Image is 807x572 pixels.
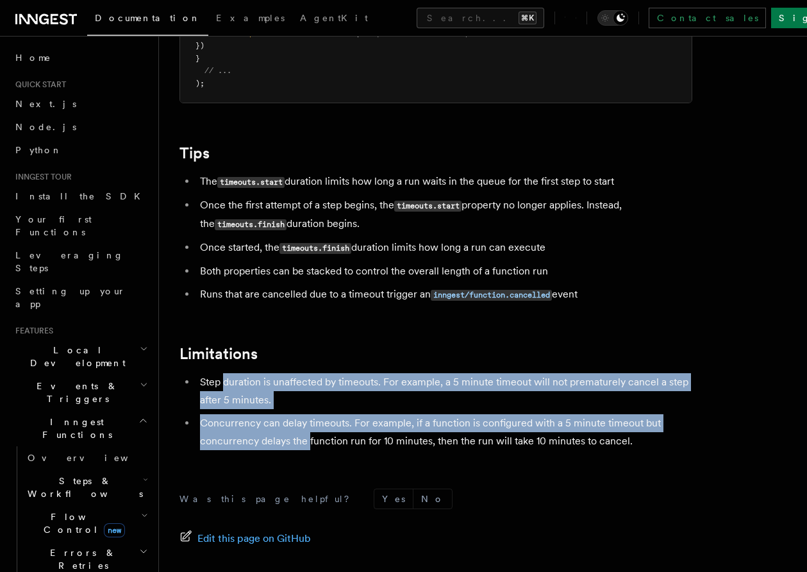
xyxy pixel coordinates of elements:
[417,8,544,28] button: Search...⌘K
[15,214,92,237] span: Your first Functions
[15,122,76,132] span: Node.js
[431,290,552,301] code: inngest/function.cancelled
[10,339,151,374] button: Local Development
[196,54,200,63] span: }
[215,219,287,230] code: timeouts.finish
[22,510,141,536] span: Flow Control
[95,13,201,23] span: Documentation
[22,475,143,500] span: Steps & Workflows
[196,79,204,88] span: );
[208,4,292,35] a: Examples
[292,4,376,35] a: AgentKit
[300,13,368,23] span: AgentKit
[10,416,138,441] span: Inngest Functions
[424,29,469,38] span: .reminder)
[597,10,628,26] button: Toggle dark mode
[22,469,151,505] button: Steps & Workflows
[15,51,51,64] span: Home
[413,489,452,509] button: No
[196,172,692,191] li: The duration limits how long a run waits in the queue for the first step to start
[15,191,148,201] span: Install the SDK
[10,380,140,405] span: Events & Triggers
[87,4,208,36] a: Documentation
[10,139,151,162] a: Python
[196,285,692,304] li: Runs that are cancelled due to a timeout trigger an event
[10,344,140,369] span: Local Development
[406,29,424,38] span: data
[10,115,151,139] a: Node.js
[10,244,151,280] a: Leveraging Steps
[15,99,76,109] span: Next.js
[279,243,351,254] code: timeouts.finish
[10,46,151,69] a: Home
[217,177,285,188] code: timeouts.start
[10,80,66,90] span: Quick start
[10,208,151,244] a: Your first Functions
[22,505,151,541] button: Flow Controlnew
[22,546,139,572] span: Errors & Retries
[431,288,552,300] a: inngest/function.cancelled
[222,29,245,38] span: await
[10,92,151,115] a: Next.js
[15,250,124,273] span: Leveraging Steps
[204,66,231,75] span: // ...
[196,41,204,50] span: })
[402,29,406,38] span: .
[519,12,537,24] kbd: ⌘K
[179,345,258,363] a: Limitations
[10,410,151,446] button: Inngest Functions
[216,13,285,23] span: Examples
[15,286,126,309] span: Setting up your app
[179,144,210,162] a: Tips
[10,280,151,315] a: Setting up your app
[15,145,62,155] span: Python
[22,446,151,469] a: Overview
[104,523,125,537] span: new
[10,172,72,182] span: Inngest tour
[10,374,151,410] button: Events & Triggers
[196,373,692,409] li: Step duration is unaffected by timeouts. For example, a 5 minute timeout will not prematurely can...
[394,201,462,212] code: timeouts.start
[196,262,692,280] li: Both properties can be stacked to control the overall length of a function run
[249,29,353,38] span: pushNotificationService
[196,239,692,257] li: Once started, the duration limits how long a run can execute
[179,530,311,548] a: Edit this page on GitHub
[649,8,766,28] a: Contact sales
[10,185,151,208] a: Install the SDK
[179,492,358,505] p: Was this page helpful?
[375,29,379,38] span: (
[196,196,692,233] li: Once the first attempt of a step begins, the property no longer applies. Instead, the duration be...
[353,29,375,38] span: .push
[197,530,311,548] span: Edit this page on GitHub
[28,453,160,463] span: Overview
[196,414,692,450] li: Concurrency can delay timeouts. For example, if a function is configured with a 5 minute timeout ...
[379,29,402,38] span: event
[10,326,53,336] span: Features
[374,489,413,509] button: Yes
